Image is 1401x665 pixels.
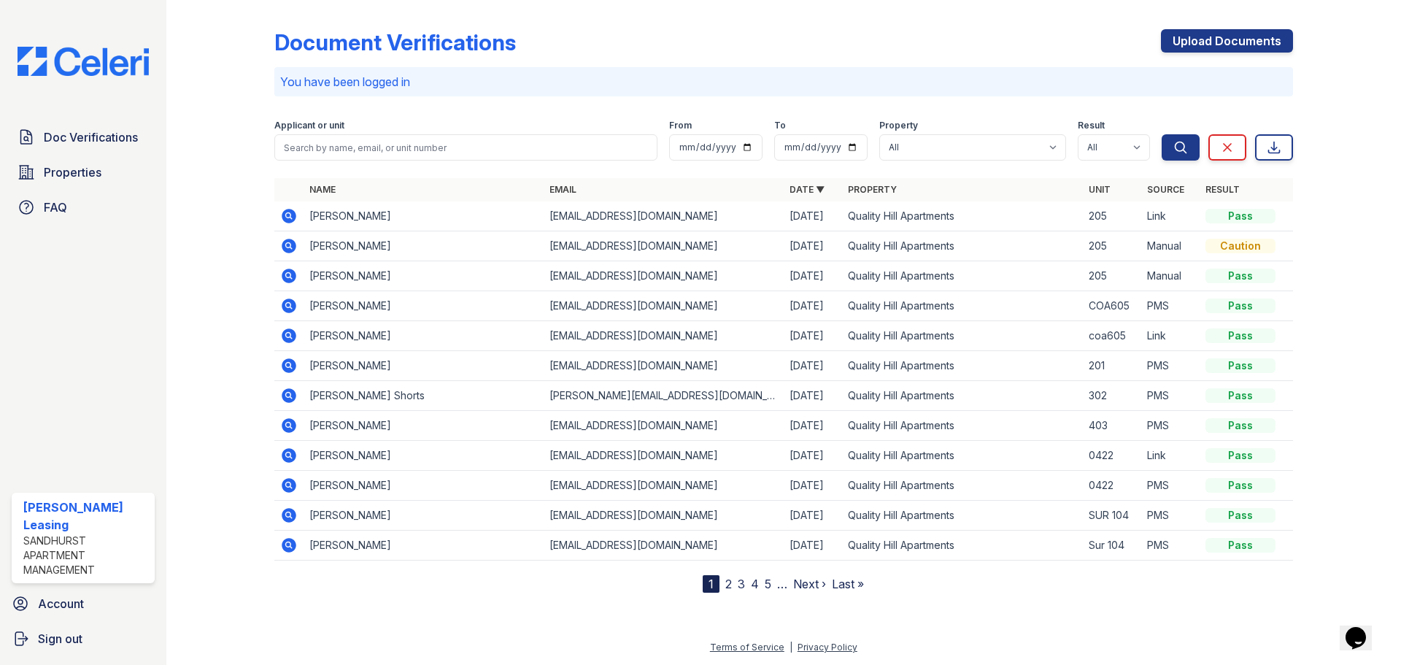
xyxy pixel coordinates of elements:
[784,471,842,501] td: [DATE]
[544,471,784,501] td: [EMAIL_ADDRESS][DOMAIN_NAME]
[784,501,842,531] td: [DATE]
[1141,471,1200,501] td: PMS
[842,471,1082,501] td: Quality Hill Apartments
[274,120,344,131] label: Applicant or unit
[1205,388,1275,403] div: Pass
[1078,120,1105,131] label: Result
[842,261,1082,291] td: Quality Hill Apartments
[784,351,842,381] td: [DATE]
[784,441,842,471] td: [DATE]
[12,193,155,222] a: FAQ
[793,577,826,591] a: Next ›
[784,381,842,411] td: [DATE]
[544,381,784,411] td: [PERSON_NAME][EMAIL_ADDRESS][DOMAIN_NAME]
[784,231,842,261] td: [DATE]
[544,261,784,291] td: [EMAIL_ADDRESS][DOMAIN_NAME]
[1083,441,1141,471] td: 0422
[304,321,544,351] td: [PERSON_NAME]
[879,120,918,131] label: Property
[842,231,1082,261] td: Quality Hill Apartments
[1141,201,1200,231] td: Link
[842,531,1082,561] td: Quality Hill Apartments
[842,351,1082,381] td: Quality Hill Apartments
[1340,607,1386,650] iframe: chat widget
[280,73,1287,91] p: You have been logged in
[544,411,784,441] td: [EMAIL_ADDRESS][DOMAIN_NAME]
[1083,381,1141,411] td: 302
[1141,291,1200,321] td: PMS
[309,184,336,195] a: Name
[790,642,792,653] div: |
[842,441,1082,471] td: Quality Hill Apartments
[1205,209,1275,223] div: Pass
[1141,261,1200,291] td: Manual
[1141,441,1200,471] td: Link
[1083,411,1141,441] td: 403
[544,201,784,231] td: [EMAIL_ADDRESS][DOMAIN_NAME]
[1083,531,1141,561] td: Sur 104
[842,321,1082,351] td: Quality Hill Apartments
[549,184,576,195] a: Email
[1141,381,1200,411] td: PMS
[1205,328,1275,343] div: Pass
[304,351,544,381] td: [PERSON_NAME]
[842,381,1082,411] td: Quality Hill Apartments
[274,29,516,55] div: Document Verifications
[6,624,161,653] a: Sign out
[1205,448,1275,463] div: Pass
[44,128,138,146] span: Doc Verifications
[1083,351,1141,381] td: 201
[1083,201,1141,231] td: 205
[784,531,842,561] td: [DATE]
[725,577,732,591] a: 2
[848,184,897,195] a: Property
[1083,321,1141,351] td: coa605
[1205,184,1240,195] a: Result
[1205,358,1275,373] div: Pass
[38,630,82,647] span: Sign out
[1083,261,1141,291] td: 205
[1205,239,1275,253] div: Caution
[23,499,149,534] div: [PERSON_NAME] Leasing
[274,134,657,161] input: Search by name, email, or unit number
[1141,351,1200,381] td: PMS
[1141,501,1200,531] td: PMS
[304,411,544,441] td: [PERSON_NAME]
[765,577,771,591] a: 5
[44,164,101,181] span: Properties
[1205,299,1275,313] div: Pass
[842,501,1082,531] td: Quality Hill Apartments
[751,577,759,591] a: 4
[304,381,544,411] td: [PERSON_NAME] Shorts
[6,47,161,76] img: CE_Logo_Blue-a8612792a0a2168367f1c8372b55b34899dd931a85d93a1a3d3e32e68fde9ad4.png
[544,531,784,561] td: [EMAIL_ADDRESS][DOMAIN_NAME]
[774,120,786,131] label: To
[1083,471,1141,501] td: 0422
[1141,321,1200,351] td: Link
[304,471,544,501] td: [PERSON_NAME]
[544,231,784,261] td: [EMAIL_ADDRESS][DOMAIN_NAME]
[842,411,1082,441] td: Quality Hill Apartments
[23,534,149,577] div: Sandhurst Apartment Management
[44,199,67,216] span: FAQ
[1141,231,1200,261] td: Manual
[1141,411,1200,441] td: PMS
[304,261,544,291] td: [PERSON_NAME]
[1089,184,1111,195] a: Unit
[790,184,825,195] a: Date ▼
[842,201,1082,231] td: Quality Hill Apartments
[12,123,155,152] a: Doc Verifications
[304,531,544,561] td: [PERSON_NAME]
[784,321,842,351] td: [DATE]
[304,501,544,531] td: [PERSON_NAME]
[669,120,692,131] label: From
[738,577,745,591] a: 3
[784,291,842,321] td: [DATE]
[784,261,842,291] td: [DATE]
[703,575,719,593] div: 1
[544,351,784,381] td: [EMAIL_ADDRESS][DOMAIN_NAME]
[1205,478,1275,493] div: Pass
[304,201,544,231] td: [PERSON_NAME]
[544,321,784,351] td: [EMAIL_ADDRESS][DOMAIN_NAME]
